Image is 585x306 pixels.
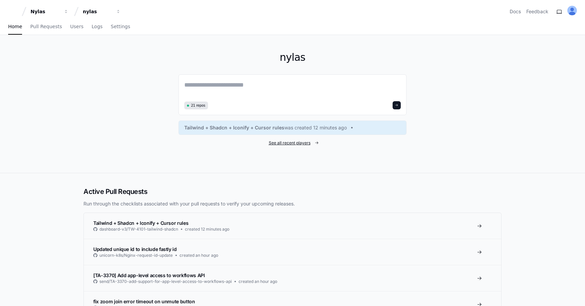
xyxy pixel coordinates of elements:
button: nylas [80,5,124,18]
span: See all recent players [269,140,310,146]
span: [TA-3370] Add app-level access to workflows API [93,272,205,278]
span: created 12 minutes ago [185,227,229,232]
span: created an hour ago [239,279,277,284]
p: Run through the checklists associated with your pull requests to verify your upcoming releases. [83,200,502,207]
a: Docs [510,8,521,15]
h2: Active Pull Requests [83,187,502,196]
span: fix zoom join error timeout on unmute button [93,299,195,304]
a: Settings [111,19,130,35]
a: Logs [92,19,102,35]
span: Settings [111,24,130,29]
img: ALV-UjU-Uivu_cc8zlDcn2c9MNEgVYayUocKx0gHV_Yy_SMunaAAd7JZxK5fgww1Mi-cdUJK5q-hvUHnPErhbMG5W0ta4bF9-... [567,6,577,15]
span: Users [70,24,83,29]
span: Pull Requests [30,24,62,29]
a: Tailwind + Shadcn + Iconify + Cursor ruleswas created 12 minutes ago [184,124,401,131]
span: dashboard-v3/TW-4101-tailwind-shadcn [99,227,178,232]
a: Updated unique id to include fastly idunicorn-k8s/Nginx-request-id-updatecreated an hour ago [84,239,501,265]
div: Nylas [31,8,60,15]
span: Tailwind + Shadcn + Iconify + Cursor rules [184,124,284,131]
button: Feedback [526,8,548,15]
span: Tailwind + Shadcn + Iconify + Cursor rules [93,220,188,226]
a: Home [8,19,22,35]
h1: nylas [178,51,407,64]
div: nylas [83,8,112,15]
span: Updated unique id to include fastly id [93,246,177,252]
button: Nylas [28,5,71,18]
span: created an hour ago [180,253,218,258]
span: Logs [92,24,102,29]
span: was created 12 minutes ago [284,124,347,131]
span: unicorn-k8s/Nginx-request-id-update [99,253,173,258]
a: Users [70,19,83,35]
a: [TA-3370] Add app-level access to workflows APIsend/TA-3370-add-support-for-app-level-access-to-w... [84,265,501,291]
span: 21 repos [191,103,205,108]
a: Pull Requests [30,19,62,35]
span: Home [8,24,22,29]
a: Tailwind + Shadcn + Iconify + Cursor rulesdashboard-v3/TW-4101-tailwind-shadcncreated 12 minutes ago [84,213,501,239]
span: send/TA-3370-add-support-for-app-level-access-to-workflows-api [99,279,232,284]
a: See all recent players [178,140,407,146]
